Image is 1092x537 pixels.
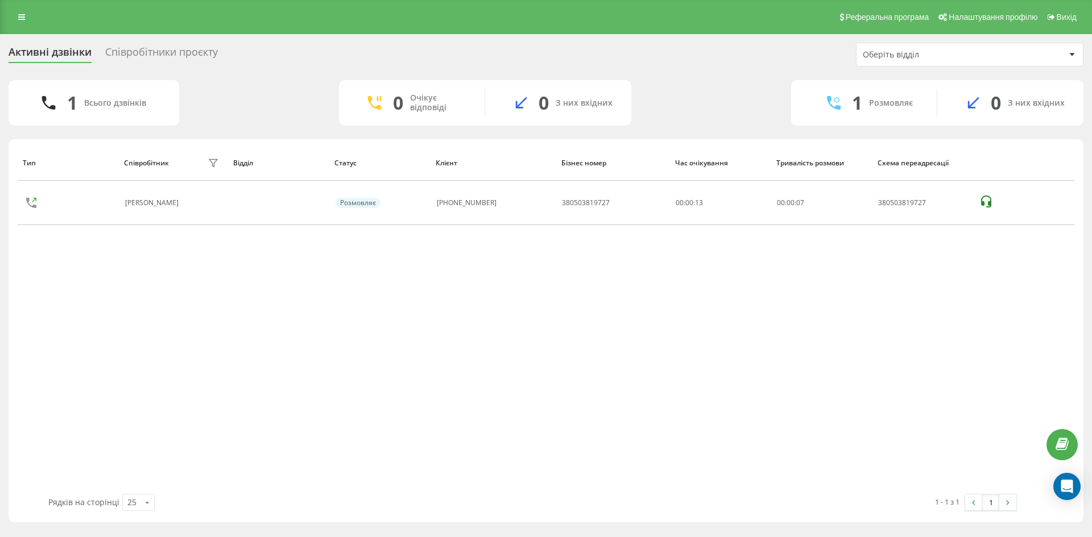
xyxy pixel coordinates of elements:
div: : : [777,199,804,207]
span: Реферальна програма [846,13,929,22]
div: 0 [539,92,549,114]
div: 380503819727 [878,199,967,207]
div: Оберіть відділ [863,50,999,60]
div: Тривалість розмови [776,159,867,167]
div: Всього дзвінків [84,98,146,108]
div: 1 [852,92,862,114]
div: Час очікування [675,159,766,167]
div: Активні дзвінки [9,46,92,64]
div: Відділ [233,159,324,167]
a: 1 [982,494,999,510]
div: Співробітник [124,159,169,167]
div: [PERSON_NAME] [125,199,181,207]
div: Очікує відповіді [410,93,468,113]
div: 380503819727 [562,199,610,207]
div: Розмовляє [869,98,913,108]
span: Вихід [1057,13,1077,22]
div: Бізнес номер [561,159,664,167]
span: 00 [777,198,785,207]
div: 0 [393,92,403,114]
div: 25 [127,497,136,508]
div: Тип [23,159,113,167]
div: 1 [67,92,77,114]
span: 07 [796,198,804,207]
div: [PHONE_NUMBER] [437,199,497,207]
span: Налаштування профілю [949,13,1037,22]
div: Open Intercom Messenger [1053,473,1081,500]
div: Розмовляє [336,198,380,208]
span: Рядків на сторінці [48,497,119,507]
div: 0 [991,92,1001,114]
div: Статус [334,159,425,167]
div: Клієнт [436,159,551,167]
div: Співробітники проєкту [105,46,218,64]
span: 00 [787,198,795,207]
div: 00:00:13 [676,199,764,207]
div: Схема переадресації [878,159,968,167]
div: З них вхідних [1008,98,1065,108]
div: 1 - 1 з 1 [935,496,959,507]
div: З них вхідних [556,98,613,108]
